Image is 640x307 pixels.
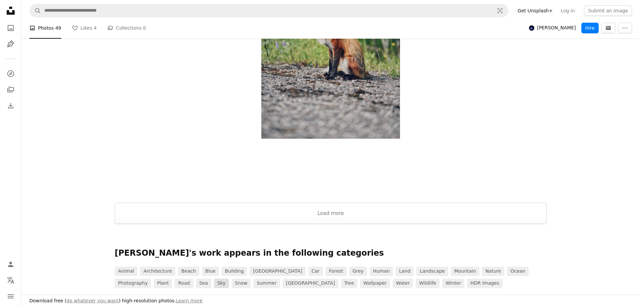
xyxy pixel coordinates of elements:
[529,25,534,31] img: Avatar of user Qijin Xu
[416,279,440,288] a: wildlife
[107,17,146,39] a: Collections 0
[30,4,41,17] button: Search Unsplash
[507,267,529,276] a: ocean
[67,298,119,303] a: do whatever you want
[393,279,413,288] a: water
[214,279,229,288] a: sky
[308,267,323,276] a: car
[618,23,632,33] button: More Actions
[4,290,17,303] button: Menu
[492,4,508,17] button: Visual search
[4,258,17,271] a: Log in / Sign up
[115,203,547,224] button: Load more
[360,279,390,288] a: wallpaper
[341,279,357,288] a: tree
[115,248,547,259] p: [PERSON_NAME]'s work appears in the following categories
[416,267,448,276] a: landscape
[115,267,137,276] a: animal
[326,267,347,276] a: forest
[176,298,203,303] a: Learn more
[94,24,97,32] span: 4
[349,267,367,276] a: grey
[4,37,17,51] a: Illustrations
[154,279,172,288] a: plant
[143,24,146,32] span: 0
[4,99,17,112] a: Download History
[140,267,175,276] a: architecture
[29,298,203,304] h3: Download free ( ) high-resolution photos.
[178,267,199,276] a: beach
[601,23,615,33] button: Message Qijin
[514,5,557,16] a: Get Unsplash+
[4,67,17,80] a: Explore
[115,279,151,288] a: photography
[72,17,97,39] a: Likes 4
[584,5,632,16] button: Submit an image
[482,267,504,276] a: nature
[4,83,17,96] a: Collections
[4,274,17,287] button: Language
[253,279,280,288] a: summer
[581,23,599,33] button: Hire
[451,267,479,276] a: mountain
[4,21,17,35] a: Photos
[175,279,193,288] a: road
[29,4,508,17] form: Find visuals sitewide
[396,267,414,276] a: land
[196,279,211,288] a: sea
[222,267,247,276] a: building
[442,279,464,288] a: winter
[557,5,579,16] a: Log in
[370,267,393,276] a: human
[537,25,576,31] span: [PERSON_NAME]
[4,4,17,19] a: Home — Unsplash
[232,279,251,288] a: snow
[250,267,305,276] a: [GEOGRAPHIC_DATA]
[202,267,219,276] a: blue
[467,279,503,288] a: HDR images
[283,279,338,288] a: [GEOGRAPHIC_DATA]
